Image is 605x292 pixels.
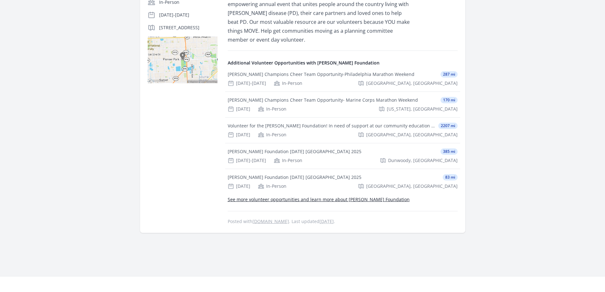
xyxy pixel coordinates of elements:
abbr: Wed, Oct 1, 2025 10:43 PM [319,218,334,224]
p: Posted with . Last updated . [228,219,458,224]
a: See more volunteer opportunities and learn more about [PERSON_NAME] Foundation [228,196,410,202]
div: [PERSON_NAME] Champions Cheer Team Opportunity- Marine Corps Marathon Weekend [228,97,418,103]
span: [US_STATE], [GEOGRAPHIC_DATA] [387,106,458,112]
span: [GEOGRAPHIC_DATA], [GEOGRAPHIC_DATA] [366,80,458,86]
span: 2207 mi [438,123,458,129]
div: [PERSON_NAME] Foundation [DATE] [GEOGRAPHIC_DATA] 2025 [228,148,361,155]
div: [DATE]-[DATE] [228,157,266,164]
a: [PERSON_NAME] Foundation [DATE] [GEOGRAPHIC_DATA] 2025 385 mi [DATE]-[DATE] In-Person Dunwoody, [... [225,143,460,169]
span: 83 mi [443,174,458,180]
div: [DATE]-[DATE] [228,80,266,86]
p: [STREET_ADDRESS] [159,24,218,31]
div: In-Person [258,183,286,189]
span: 287 mi [440,71,458,78]
div: In-Person [274,80,302,86]
span: 385 mi [440,148,458,155]
h4: Additional Volunteer Opportunities with [PERSON_NAME] Foundation [228,60,458,66]
a: [PERSON_NAME] Champions Cheer Team Opportunity-Philadelphia Marathon Weekend 287 mi [DATE]-[DATE]... [225,66,460,92]
a: [DOMAIN_NAME] [252,218,289,224]
div: [PERSON_NAME] Champions Cheer Team Opportunity-Philadelphia Marathon Weekend [228,71,414,78]
div: [DATE] [228,132,250,138]
div: [DATE] [228,183,250,189]
span: Dunwoody, [GEOGRAPHIC_DATA] [388,157,458,164]
div: [PERSON_NAME] Foundation [DATE] [GEOGRAPHIC_DATA] 2025 [228,174,361,180]
span: [GEOGRAPHIC_DATA], [GEOGRAPHIC_DATA] [366,183,458,189]
p: [DATE]-[DATE] [159,12,218,18]
div: In-Person [274,157,302,164]
span: [GEOGRAPHIC_DATA], [GEOGRAPHIC_DATA] [366,132,458,138]
a: [PERSON_NAME] Foundation [DATE] [GEOGRAPHIC_DATA] 2025 83 mi [DATE] In-Person [GEOGRAPHIC_DATA], ... [225,169,460,194]
img: Map [148,37,218,83]
div: In-Person [258,132,286,138]
a: Volunteer for the [PERSON_NAME] Foundation! In need of support at our community education event f... [225,118,460,143]
a: [PERSON_NAME] Champions Cheer Team Opportunity- Marine Corps Marathon Weekend 170 mi [DATE] In-Pe... [225,92,460,117]
div: [DATE] [228,106,250,112]
span: 170 mi [440,97,458,103]
div: In-Person [258,106,286,112]
div: Volunteer for the [PERSON_NAME] Foundation! In need of support at our community education event f... [228,123,436,129]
